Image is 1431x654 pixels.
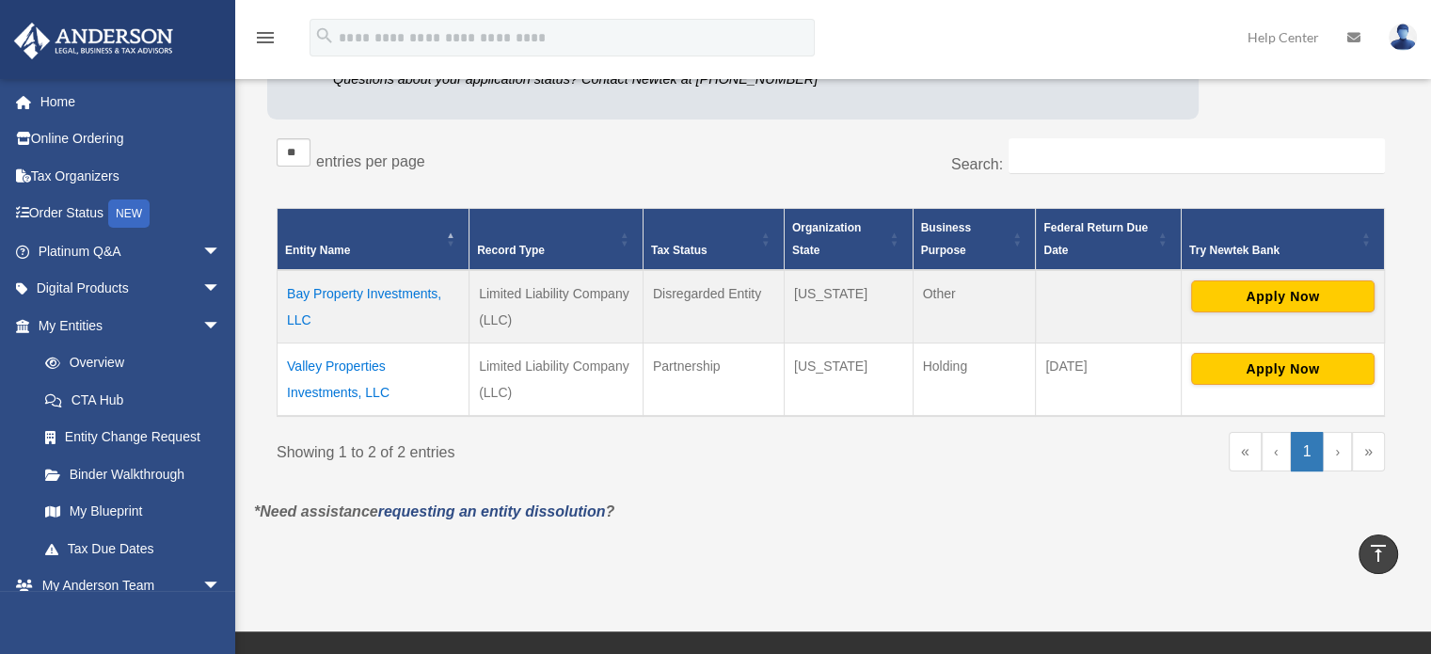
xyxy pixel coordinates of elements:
span: arrow_drop_down [202,270,240,309]
span: Record Type [477,244,545,257]
a: Entity Change Request [26,419,240,456]
span: arrow_drop_down [202,307,240,345]
a: 1 [1291,432,1324,471]
a: Overview [26,344,231,382]
td: Valley Properties Investments, LLC [278,343,469,416]
label: Search: [951,156,1003,172]
span: arrow_drop_down [202,567,240,606]
a: Tax Due Dates [26,530,240,567]
a: Last [1352,432,1385,471]
a: vertical_align_top [1359,534,1398,574]
a: Previous [1262,432,1291,471]
th: Entity Name: Activate to invert sorting [278,208,469,270]
td: [US_STATE] [784,343,913,416]
a: Next [1323,432,1352,471]
td: Disregarded Entity [643,270,784,343]
div: Showing 1 to 2 of 2 entries [277,432,817,466]
span: Organization State [792,221,861,257]
a: requesting an entity dissolution [378,503,606,519]
a: First [1229,432,1262,471]
th: Try Newtek Bank : Activate to sort [1181,208,1384,270]
span: Federal Return Due Date [1043,221,1148,257]
a: Home [13,83,249,120]
td: Bay Property Investments, LLC [278,270,469,343]
td: Limited Liability Company (LLC) [469,343,644,416]
i: menu [254,26,277,49]
span: Entity Name [285,244,350,257]
th: Organization State: Activate to sort [784,208,913,270]
span: Business Purpose [921,221,971,257]
img: Anderson Advisors Platinum Portal [8,23,179,59]
a: Order StatusNEW [13,195,249,233]
td: [US_STATE] [784,270,913,343]
label: entries per page [316,153,425,169]
a: Online Ordering [13,120,249,158]
a: CTA Hub [26,381,240,419]
a: My Entitiesarrow_drop_down [13,307,240,344]
a: Binder Walkthrough [26,455,240,493]
td: Holding [913,343,1036,416]
th: Business Purpose: Activate to sort [913,208,1036,270]
div: NEW [108,199,150,228]
em: *Need assistance ? [254,503,614,519]
th: Tax Status: Activate to sort [643,208,784,270]
button: Apply Now [1191,280,1375,312]
a: Platinum Q&Aarrow_drop_down [13,232,249,270]
a: My Blueprint [26,493,240,531]
span: arrow_drop_down [202,232,240,271]
a: menu [254,33,277,49]
td: [DATE] [1036,343,1182,416]
img: User Pic [1389,24,1417,51]
a: Tax Organizers [13,157,249,195]
th: Federal Return Due Date: Activate to sort [1036,208,1182,270]
td: Limited Liability Company (LLC) [469,270,644,343]
a: Digital Productsarrow_drop_down [13,270,249,308]
a: My Anderson Teamarrow_drop_down [13,567,249,605]
div: Try Newtek Bank [1189,239,1356,262]
button: Apply Now [1191,353,1375,385]
td: Other [913,270,1036,343]
th: Record Type: Activate to sort [469,208,644,270]
p: Questions about your application status? Contact Newtek at [PHONE_NUMBER] [333,68,908,91]
i: vertical_align_top [1367,542,1390,565]
td: Partnership [643,343,784,416]
i: search [314,25,335,46]
span: Tax Status [651,244,708,257]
